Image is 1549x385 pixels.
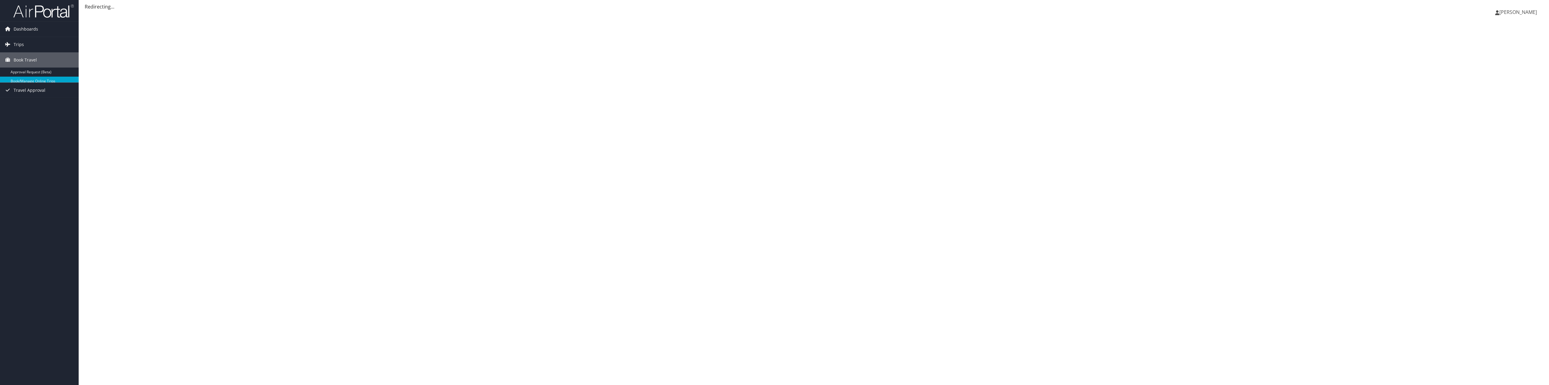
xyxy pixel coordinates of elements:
span: Travel Approval [14,83,45,98]
div: Redirecting... [85,3,1543,10]
img: airportal-logo.png [13,4,74,18]
span: Book Travel [14,52,37,68]
span: Trips [14,37,24,52]
a: [PERSON_NAME] [1495,3,1543,21]
span: Dashboards [14,22,38,37]
span: [PERSON_NAME] [1499,9,1537,15]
